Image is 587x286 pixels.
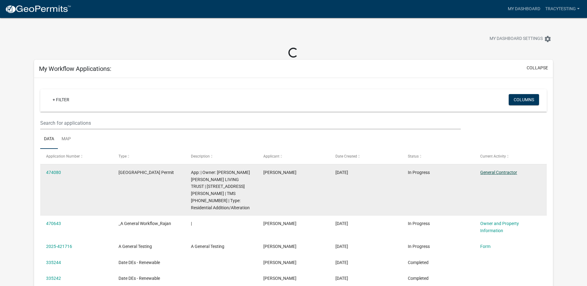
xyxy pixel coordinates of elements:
datatable-header-cell: Description [185,149,257,164]
span: 08/28/2025 [335,221,348,226]
a: 470643 [46,221,61,226]
a: 2025-421716 [46,244,72,249]
span: In Progress [408,244,430,249]
span: Type [119,154,127,158]
a: 335242 [46,276,61,281]
button: My Dashboard Settingssettings [485,33,556,45]
a: General Contractor [480,170,517,175]
a: tracytesting [543,3,582,15]
span: Tracy Troutner [263,170,296,175]
a: Form [480,244,490,249]
span: My Dashboard Settings [490,35,543,43]
span: Applicant [263,154,279,158]
a: 474080 [46,170,61,175]
span: Tracy Troutner [263,260,296,265]
span: Date DEs - Renewable [119,276,160,281]
span: App: | Owner: SMITH NANCY MARIE LIVING TRUST | 243 MILDEN HALL DR | TMS 064-25-00-008 | Type: Res... [191,170,250,210]
datatable-header-cell: Status [402,149,474,164]
span: Tracy Troutner [263,276,296,281]
span: Jasper County Building Permit [119,170,174,175]
span: A General Testing [119,244,152,249]
i: settings [544,35,551,43]
a: Data [40,129,58,149]
input: Search for applications [40,117,461,129]
span: Status [408,154,419,158]
span: Completed [408,276,429,281]
span: Application Number [46,154,80,158]
span: 11/13/2024 [335,260,348,265]
a: Map [58,129,75,149]
span: 11/13/2024 [335,276,348,281]
datatable-header-cell: Type [113,149,185,164]
span: Completed [408,260,429,265]
span: 09/05/2025 [335,170,348,175]
span: Description [191,154,210,158]
a: Owner and Property Information [480,221,519,233]
button: Columns [509,94,539,105]
datatable-header-cell: Applicant [257,149,330,164]
a: My Dashboard [505,3,543,15]
datatable-header-cell: Application Number [40,149,113,164]
a: + Filter [48,94,74,105]
datatable-header-cell: Date Created [330,149,402,164]
span: 05/15/2025 [335,244,348,249]
span: Date DEs - Renewable [119,260,160,265]
a: 335244 [46,260,61,265]
span: Current Activity [480,154,506,158]
span: Tracy Troutner [263,221,296,226]
span: Tracy Troutner [263,244,296,249]
h5: My Workflow Applications: [39,65,111,72]
datatable-header-cell: Current Activity [474,149,547,164]
span: A General Testing [191,244,224,249]
span: Date Created [335,154,357,158]
button: collapse [527,65,548,71]
span: _A General Workflow_Rajan [119,221,171,226]
span: In Progress [408,221,430,226]
span: In Progress [408,170,430,175]
span: | [191,221,192,226]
